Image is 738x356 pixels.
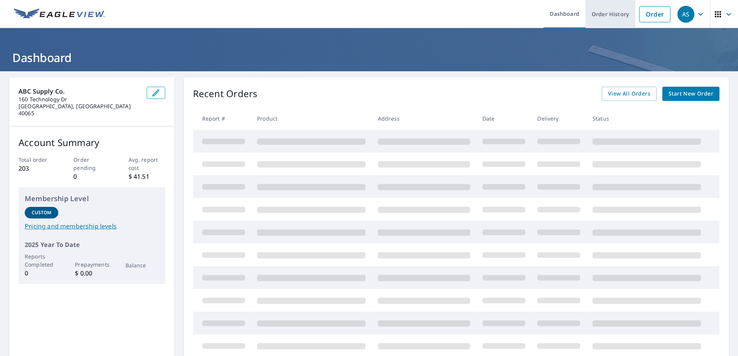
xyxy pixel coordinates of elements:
[14,8,105,20] img: EV Logo
[19,156,55,164] p: Total order
[25,269,58,278] p: 0
[75,269,108,278] p: $ 0.00
[75,260,108,269] p: Prepayments
[669,89,713,99] span: Start New Order
[608,89,650,99] span: View All Orders
[32,209,52,216] p: Custom
[372,107,476,130] th: Address
[602,87,657,101] a: View All Orders
[73,172,110,181] p: 0
[193,87,258,101] p: Recent Orders
[25,252,58,269] p: Reports Completed
[251,107,372,130] th: Product
[19,96,140,103] p: 160 Technology Dr
[9,50,729,65] h1: Dashboard
[19,87,140,96] p: ABC Supply Co.
[125,261,159,269] p: Balance
[19,136,165,149] p: Account Summary
[129,172,165,181] p: $ 41.51
[193,107,251,130] th: Report #
[662,87,719,101] a: Start New Order
[19,103,140,117] p: [GEOGRAPHIC_DATA], [GEOGRAPHIC_DATA] 40065
[129,156,165,172] p: Avg. report cost
[19,164,55,173] p: 203
[531,107,586,130] th: Delivery
[25,240,159,249] p: 2025 Year To Date
[25,222,159,231] a: Pricing and membership levels
[476,107,531,130] th: Date
[73,156,110,172] p: Order pending
[677,6,694,23] div: AS
[586,107,707,130] th: Status
[25,193,159,204] p: Membership Level
[639,6,670,22] a: Order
